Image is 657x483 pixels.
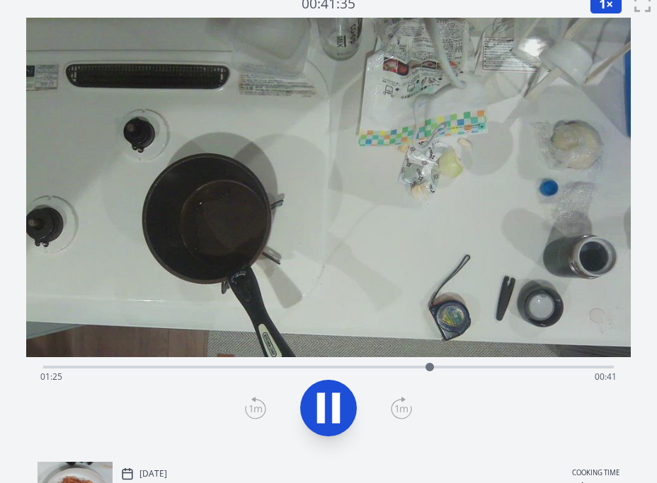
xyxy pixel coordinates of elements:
[139,468,167,479] p: [DATE]
[40,371,62,383] span: 01:25
[572,467,619,480] p: Cooking time
[595,371,617,383] span: 00:41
